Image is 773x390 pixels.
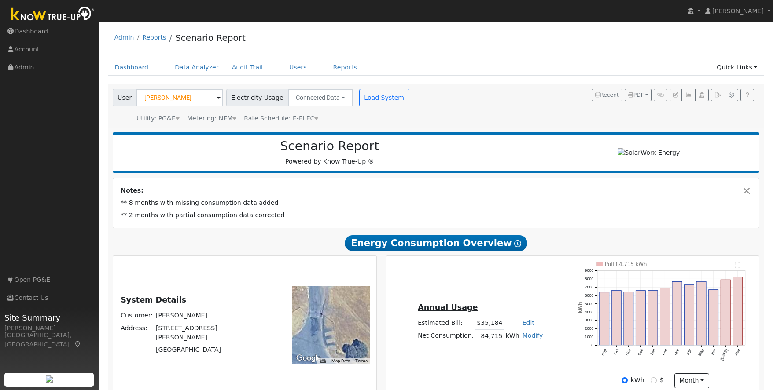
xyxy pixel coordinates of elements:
td: [STREET_ADDRESS][PERSON_NAME] [155,322,262,343]
a: Map [74,341,82,348]
button: Edit User [670,89,682,101]
a: Open this area in Google Maps (opens a new window) [294,353,323,364]
td: 84,715 [475,330,504,343]
a: Audit Trail [225,59,269,76]
img: retrieve [46,375,53,383]
a: Users [283,59,313,76]
rect: onclick="" [599,292,609,345]
rect: onclick="" [672,281,682,345]
text: Aug [734,348,741,356]
text: 1000 [585,335,593,339]
a: Admin [114,34,134,41]
span: Electricity Usage [226,89,288,106]
td: Net Consumption: [416,330,475,343]
button: Load System [359,89,409,106]
text: Feb [661,348,668,356]
span: PDF [628,92,644,98]
td: ** 8 months with missing consumption data added [119,197,753,209]
h2: Scenario Report [121,139,538,154]
button: Multi-Series Graph [681,89,695,101]
text: Apr [686,348,692,356]
text: Jun [710,348,717,355]
span: Alias: HA1 [244,115,318,122]
rect: onclick="" [709,289,718,345]
div: Powered by Know True-Up ® [117,139,543,166]
rect: onclick="" [660,288,670,345]
a: Reports [142,34,166,41]
input: Select a User [136,89,223,106]
rect: onclick="" [685,284,694,345]
text: 7000 [585,285,593,289]
i: Show Help [514,240,521,247]
div: Metering: NEM [187,114,236,123]
button: Connected Data [288,89,353,106]
label: kWh [631,375,644,385]
input: $ [651,377,657,383]
td: $35,184 [475,317,504,330]
text: 9000 [585,268,593,273]
td: Customer: [119,310,155,322]
button: Recent [592,89,622,101]
span: User [113,89,137,106]
text: Nov [625,348,632,356]
a: Modify [523,332,543,339]
text: Mar [674,348,681,356]
text: kWh [577,302,583,313]
rect: onclick="" [721,280,730,345]
a: Dashboard [108,59,155,76]
img: SolarWorx Energy [618,148,680,157]
u: Annual Usage [418,303,478,312]
a: Help Link [740,89,754,101]
span: [PERSON_NAME] [712,7,764,15]
span: Site Summary [4,312,94,324]
rect: onclick="" [648,290,658,345]
text: 0 [591,343,593,347]
a: Reports [327,59,364,76]
button: month [674,373,709,388]
div: [PERSON_NAME] [4,324,94,333]
button: Login As [695,89,709,101]
td: kWh [504,330,521,343]
text: Jan [649,348,656,355]
a: Data Analyzer [168,59,225,76]
td: Address: [119,322,155,343]
text: 5000 [585,301,593,306]
text: 8000 [585,277,593,281]
text: [DATE] [720,348,729,361]
td: [PERSON_NAME] [155,310,262,322]
rect: onclick="" [624,292,633,345]
img: Know True-Up [7,5,99,25]
text: May [697,348,704,357]
input: kWh [622,377,628,383]
text: 4000 [585,310,593,314]
button: Close [742,186,751,195]
button: Map Data [331,358,350,364]
img: Google [294,353,323,364]
text: Pull 84,715 kWh [605,261,647,267]
rect: onclick="" [636,290,645,345]
text: Dec [637,348,644,356]
u: System Details [121,295,186,304]
text: Sep [600,348,607,356]
text: 6000 [585,293,593,298]
span: Energy Consumption Overview [345,235,527,251]
rect: onclick="" [611,290,621,345]
button: Export Interval Data [711,89,725,101]
text:  [735,262,740,269]
rect: onclick="" [733,277,743,345]
td: [GEOGRAPHIC_DATA] [155,343,262,356]
td: Estimated Bill: [416,317,475,330]
a: Scenario Report [175,33,246,43]
div: Utility: PG&E [136,114,180,123]
a: Edit [523,319,534,326]
a: Quick Links [710,59,764,76]
text: 2000 [585,326,593,331]
label: $ [660,375,664,385]
button: Settings [725,89,738,101]
rect: onclick="" [696,281,706,345]
text: 3000 [585,318,593,322]
a: Terms (opens in new tab) [355,358,368,363]
td: ** 2 months with partial consumption data corrected [119,209,753,222]
div: [GEOGRAPHIC_DATA], [GEOGRAPHIC_DATA] [4,331,94,349]
text: Oct [613,348,619,355]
